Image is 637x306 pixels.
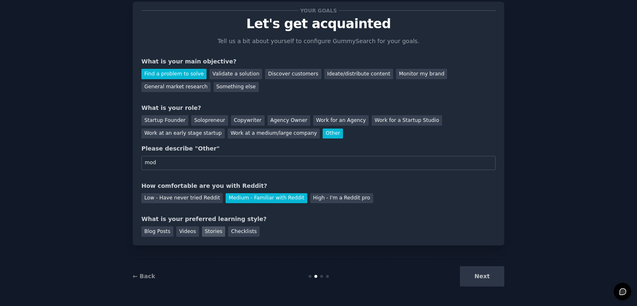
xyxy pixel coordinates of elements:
div: High - I'm a Reddit pro [310,193,373,204]
div: Work at an early stage startup [141,129,225,139]
div: Discover customers [265,69,321,79]
div: Checklists [228,226,260,237]
div: What is your main objective? [141,57,496,66]
div: How comfortable are you with Reddit? [141,182,496,190]
p: Tell us a bit about yourself to configure GummySearch for your goals. [214,37,423,46]
div: Agency Owner [267,115,310,126]
div: Copywriter [231,115,265,126]
p: Let's get acquainted [141,17,496,31]
div: Blog Posts [141,226,173,237]
div: Please describe "Other" [141,144,496,153]
div: Solopreneur [191,115,228,126]
div: Find a problem to solve [141,69,207,79]
div: General market research [141,82,211,92]
div: Something else [214,82,259,92]
div: Stories [202,226,225,237]
input: Your role [141,156,496,170]
div: Low - Have never tried Reddit [141,193,223,204]
span: Your goals [299,6,338,15]
div: Startup Founder [141,115,188,126]
div: Work at a medium/large company [228,129,320,139]
div: Other [323,129,343,139]
a: ← Back [133,273,155,279]
div: Validate a solution [209,69,262,79]
div: What is your preferred learning style? [141,215,496,223]
div: Work for a Startup Studio [372,115,442,126]
div: What is your role? [141,104,496,112]
div: Work for an Agency [313,115,369,126]
div: Videos [176,226,199,237]
div: Medium - Familiar with Reddit [226,193,307,204]
div: Ideate/distribute content [324,69,393,79]
div: Monitor my brand [396,69,447,79]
